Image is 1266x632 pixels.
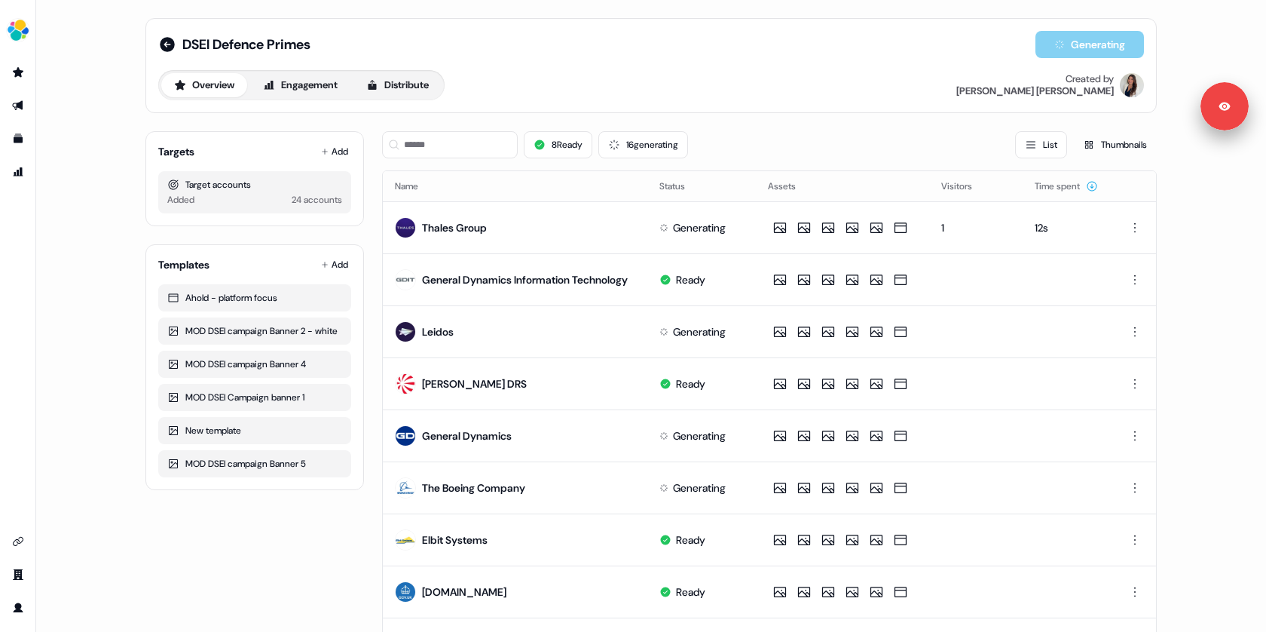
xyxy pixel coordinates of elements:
[956,85,1114,97] div: [PERSON_NAME] [PERSON_NAME]
[676,584,705,600] div: Ready
[395,173,436,200] button: Name
[673,220,726,235] div: Generating
[167,324,342,339] div: MOD DSEI campaign Banner 2 - white
[6,127,30,151] a: Go to templates
[158,144,194,159] div: Targets
[422,428,512,443] div: General Dynamics
[250,73,350,97] button: Engagement
[676,532,705,548] div: Ready
[756,171,930,201] th: Assets
[6,529,30,554] a: Go to integrations
[422,532,488,548] div: Elbit Systems
[6,596,30,620] a: Go to profile
[673,480,726,495] div: Generating
[1035,173,1098,200] button: Time spent
[6,94,30,118] a: Go to outbound experience
[292,192,342,207] div: 24 accounts
[1120,73,1144,97] img: Kelly
[598,131,688,158] button: 16generating
[524,131,592,158] button: 8Ready
[673,428,726,443] div: Generating
[1035,220,1100,235] div: 12s
[353,73,442,97] button: Distribute
[422,324,454,339] div: Leidos
[422,272,628,287] div: General Dynamics Information Technology
[167,177,342,192] div: Target accounts
[167,423,342,438] div: New template
[1015,131,1067,158] button: List
[6,563,30,587] a: Go to team
[422,584,506,600] div: [DOMAIN_NAME]
[6,160,30,184] a: Go to attribution
[167,456,342,471] div: MOD DSEI campaign Banner 5
[161,73,247,97] button: Overview
[167,192,194,207] div: Added
[422,220,487,235] div: Thales Group
[422,376,527,391] div: [PERSON_NAME] DRS
[158,257,209,272] div: Templates
[941,173,990,200] button: Visitors
[1073,131,1157,158] button: Thumbnails
[676,272,705,287] div: Ready
[182,35,310,54] span: DSEI Defence Primes
[167,390,342,405] div: MOD DSEI Campaign banner 1
[167,357,342,372] div: MOD DSEI campaign Banner 4
[318,254,351,275] button: Add
[318,141,351,162] button: Add
[6,60,30,84] a: Go to prospects
[167,290,342,305] div: Ahold - platform focus
[941,220,1010,235] div: 1
[422,480,525,495] div: The Boeing Company
[659,173,703,200] button: Status
[1066,73,1114,85] div: Created by
[676,376,705,391] div: Ready
[673,324,726,339] div: Generating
